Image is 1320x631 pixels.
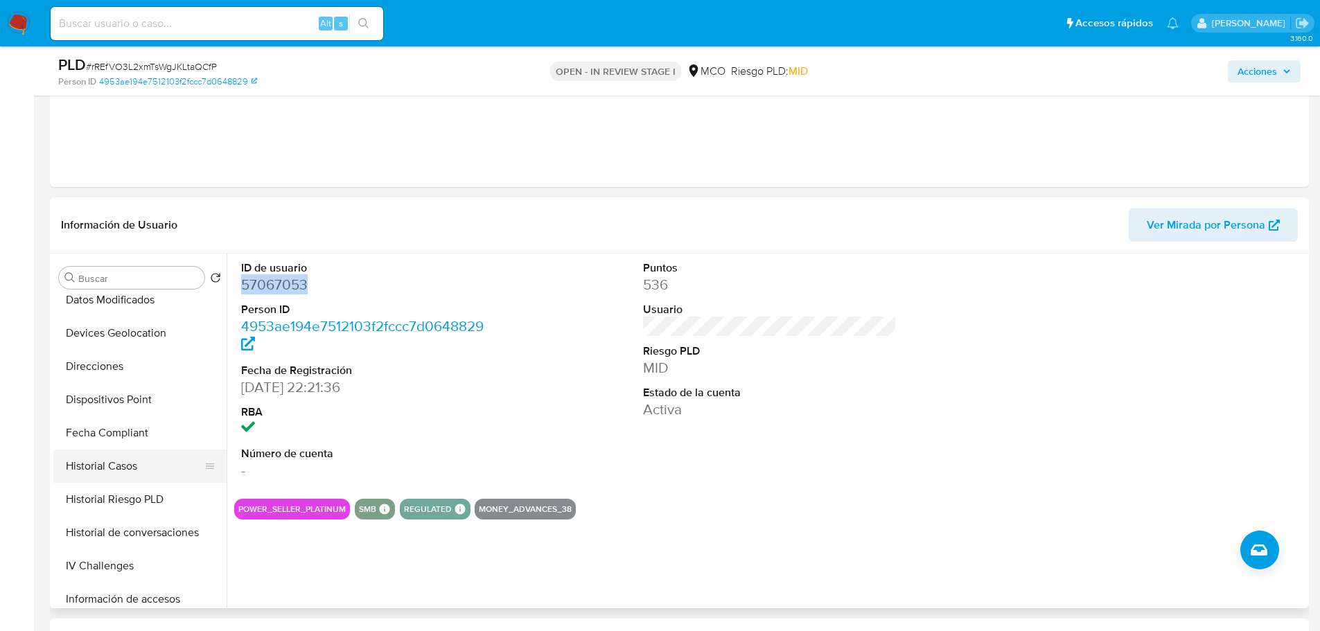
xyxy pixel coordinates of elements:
dt: RBA [241,405,495,420]
dt: Puntos [643,260,897,276]
span: Alt [320,17,331,30]
p: felipe.cayon@mercadolibre.com [1212,17,1290,30]
button: Fecha Compliant [53,416,227,450]
span: Riesgo PLD: [731,64,808,79]
a: 4953ae194e7512103f2fccc7d0648829 [241,316,484,355]
dt: Fecha de Registración [241,363,495,378]
dd: 57067053 [241,275,495,294]
span: Acciones [1238,60,1277,82]
input: Buscar [78,272,199,285]
button: Dispositivos Point [53,383,227,416]
p: OPEN - IN REVIEW STAGE I [550,62,681,81]
a: 4953ae194e7512103f2fccc7d0648829 [99,75,257,88]
dd: [DATE] 22:21:36 [241,377,495,397]
button: Historial Riesgo PLD [53,483,227,516]
button: Historial Casos [53,450,215,483]
dt: Estado de la cuenta [643,385,897,400]
dt: ID de usuario [241,260,495,276]
span: # rREfVO3L2xmTsWgJKLtaQCfP [86,60,217,73]
dt: Riesgo PLD [643,344,897,359]
b: PLD [58,53,86,75]
dt: Usuario [643,302,897,317]
h1: Información de Usuario [61,218,177,232]
dd: - [241,461,495,480]
button: Devices Geolocation [53,317,227,350]
div: MCO [687,64,725,79]
button: Acciones [1228,60,1301,82]
span: MID [789,63,808,79]
a: Notificaciones [1167,17,1179,29]
dd: MID [643,358,897,377]
button: Información de accesos [53,583,227,616]
dd: 536 [643,275,897,294]
button: search-icon [349,14,378,33]
button: Volver al orden por defecto [210,272,221,287]
span: Ver Mirada por Persona [1147,208,1265,242]
a: Salir [1295,16,1310,30]
dt: Número de cuenta [241,446,495,461]
span: Accesos rápidos [1075,16,1153,30]
button: Ver Mirada por Persona [1129,208,1298,242]
span: s [339,17,343,30]
button: Buscar [64,272,76,283]
input: Buscar usuario o caso... [51,15,383,33]
dd: Activa [643,400,897,419]
button: Direcciones [53,350,227,383]
button: Datos Modificados [53,283,227,317]
b: Person ID [58,75,96,88]
button: Historial de conversaciones [53,516,227,549]
span: 3.160.0 [1290,33,1313,44]
button: IV Challenges [53,549,227,583]
dt: Person ID [241,302,495,317]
